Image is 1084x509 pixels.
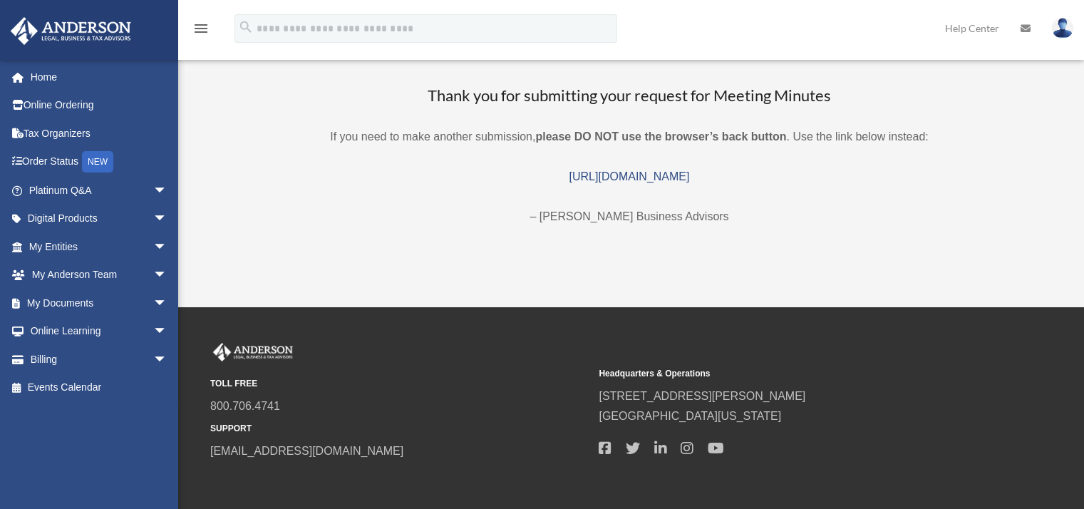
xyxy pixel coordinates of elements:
a: Digital Productsarrow_drop_down [10,205,189,233]
span: arrow_drop_down [153,345,182,374]
p: If you need to make another submission, . Use the link below instead: [192,127,1066,147]
a: My Entitiesarrow_drop_down [10,232,189,261]
i: menu [192,20,210,37]
span: arrow_drop_down [153,261,182,290]
span: arrow_drop_down [153,176,182,205]
a: menu [192,25,210,37]
p: – [PERSON_NAME] Business Advisors [192,207,1066,227]
a: Home [10,63,189,91]
i: search [238,19,254,35]
a: My Anderson Teamarrow_drop_down [10,261,189,289]
a: Events Calendar [10,374,189,402]
a: My Documentsarrow_drop_down [10,289,189,317]
b: please DO NOT use the browser’s back button [535,130,786,143]
a: Billingarrow_drop_down [10,345,189,374]
a: 800.706.4741 [210,400,280,412]
span: arrow_drop_down [153,232,182,262]
span: arrow_drop_down [153,205,182,234]
a: Platinum Q&Aarrow_drop_down [10,176,189,205]
a: [EMAIL_ADDRESS][DOMAIN_NAME] [210,445,403,457]
small: TOLL FREE [210,376,589,391]
small: Headquarters & Operations [599,366,977,381]
img: Anderson Advisors Platinum Portal [6,17,135,45]
small: SUPPORT [210,421,589,436]
img: User Pic [1052,18,1073,38]
a: Tax Organizers [10,119,189,148]
img: Anderson Advisors Platinum Portal [210,343,296,361]
a: [GEOGRAPHIC_DATA][US_STATE] [599,410,781,422]
span: arrow_drop_down [153,289,182,318]
div: NEW [82,151,113,173]
a: Online Ordering [10,91,189,120]
span: arrow_drop_down [153,317,182,346]
a: [URL][DOMAIN_NAME] [569,170,690,182]
a: Order StatusNEW [10,148,189,177]
h3: Thank you for submitting your request for Meeting Minutes [192,85,1066,107]
a: Online Learningarrow_drop_down [10,317,189,346]
a: [STREET_ADDRESS][PERSON_NAME] [599,390,805,402]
